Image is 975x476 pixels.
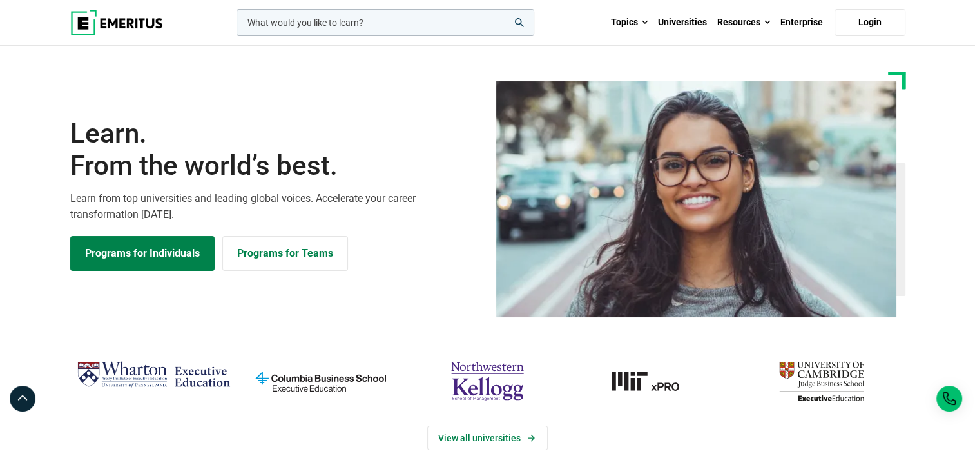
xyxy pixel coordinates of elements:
[496,81,896,317] img: Learn from the world's best
[244,356,398,406] img: columbia-business-school
[77,356,231,394] img: Wharton Executive Education
[427,426,548,450] a: View Universities
[70,190,480,223] p: Learn from top universities and leading global voices. Accelerate your career transformation [DATE].
[237,9,534,36] input: woocommerce-product-search-field-0
[577,356,731,406] img: MIT xPRO
[577,356,731,406] a: MIT-xPRO
[70,117,480,183] h1: Learn.
[744,356,898,406] img: cambridge-judge-business-school
[410,356,565,406] img: northwestern-kellogg
[222,236,348,271] a: Explore for Business
[70,236,215,271] a: Explore Programs
[70,150,480,182] span: From the world’s best.
[835,9,905,36] a: Login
